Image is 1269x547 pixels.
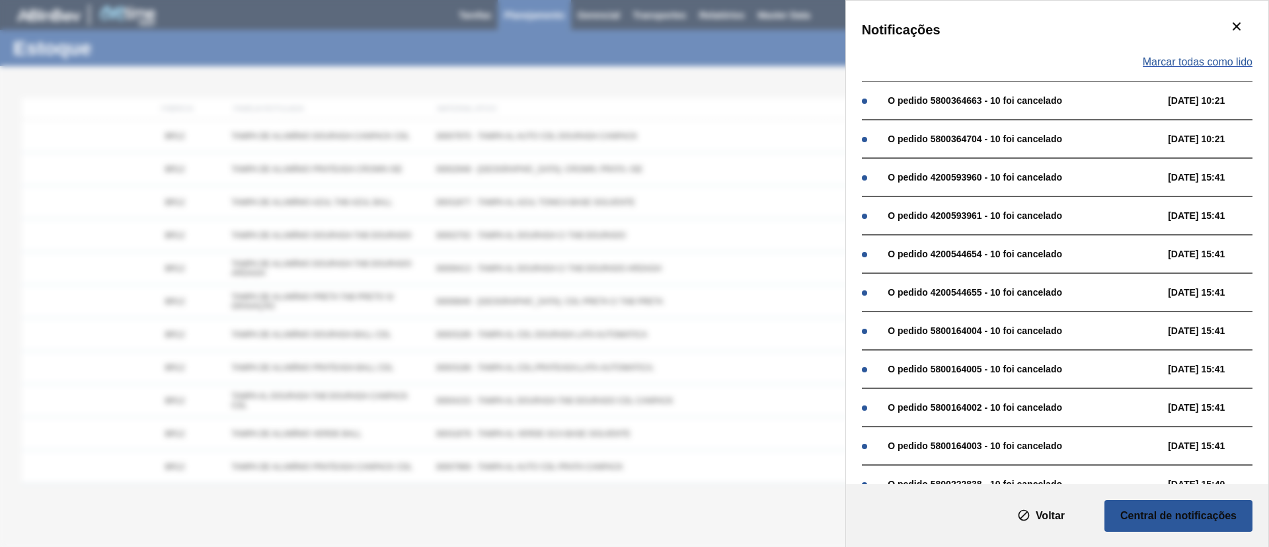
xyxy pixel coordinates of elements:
[888,210,1161,221] div: O pedido 4200593961 - 10 foi cancelado
[888,134,1161,144] div: O pedido 5800364704 - 10 foi cancelado
[888,287,1161,298] div: O pedido 4200544655 - 10 foi cancelado
[1168,402,1266,413] span: [DATE] 15:41
[888,402,1161,413] div: O pedido 5800164002 - 10 foi cancelado
[1168,479,1266,489] span: [DATE] 15:40
[888,325,1161,336] div: O pedido 5800164004 - 10 foi cancelado
[1168,172,1266,183] span: [DATE] 15:41
[1168,134,1266,144] span: [DATE] 10:21
[888,95,1161,106] div: O pedido 5800364663 - 10 foi cancelado
[1168,95,1266,106] span: [DATE] 10:21
[1168,364,1266,374] span: [DATE] 15:41
[1143,56,1252,68] span: Marcar todas como lido
[1168,441,1266,451] span: [DATE] 15:41
[888,249,1161,259] div: O pedido 4200544654 - 10 foi cancelado
[1168,210,1266,221] span: [DATE] 15:41
[1168,287,1266,298] span: [DATE] 15:41
[888,172,1161,183] div: O pedido 4200593960 - 10 foi cancelado
[888,479,1161,489] div: O pedido 5800222838 - 10 foi cancelado
[1168,249,1266,259] span: [DATE] 15:41
[888,364,1161,374] div: O pedido 5800164005 - 10 foi cancelado
[1168,325,1266,336] span: [DATE] 15:41
[888,441,1161,451] div: O pedido 5800164003 - 10 foi cancelado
